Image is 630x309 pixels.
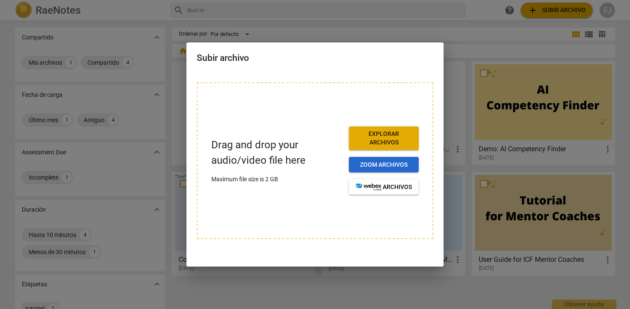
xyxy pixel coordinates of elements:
[197,53,433,63] h2: Subir archivo
[356,183,412,192] span: archivos
[349,126,419,150] button: Explorar archivos
[211,138,342,168] p: Drag and drop your audio/video file here
[211,175,342,184] p: Maximum file size is 2 GB
[349,179,419,195] button: archivos
[349,157,419,172] button: Zoom archivos
[356,161,412,169] span: Zoom archivos
[356,130,412,147] span: Explorar archivos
